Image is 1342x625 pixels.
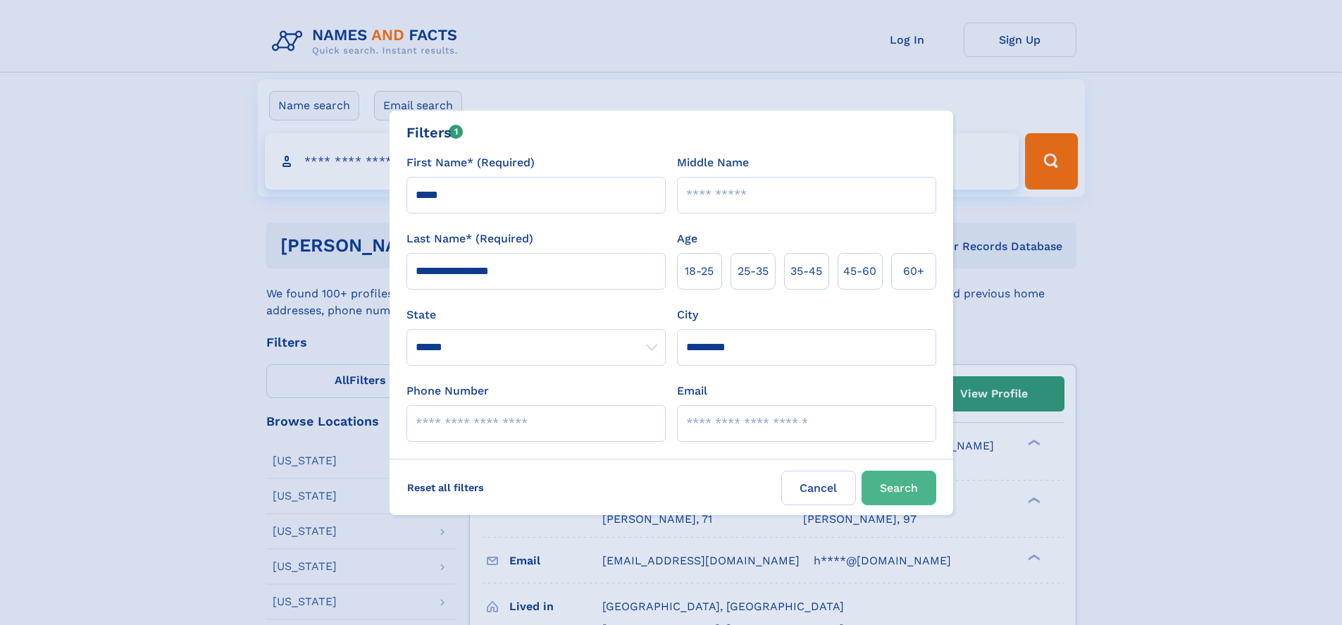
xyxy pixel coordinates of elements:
[903,263,924,280] span: 60+
[677,154,749,171] label: Middle Name
[406,230,533,247] label: Last Name* (Required)
[685,263,714,280] span: 18‑25
[781,471,856,505] label: Cancel
[677,307,698,323] label: City
[677,383,707,400] label: Email
[406,122,464,143] div: Filters
[406,307,666,323] label: State
[406,154,535,171] label: First Name* (Required)
[398,471,493,505] label: Reset all filters
[790,263,822,280] span: 35‑45
[862,471,936,505] button: Search
[677,230,697,247] label: Age
[406,383,489,400] label: Phone Number
[843,263,876,280] span: 45‑60
[738,263,769,280] span: 25‑35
